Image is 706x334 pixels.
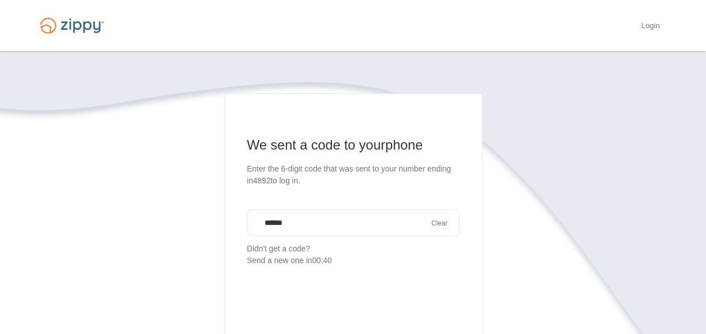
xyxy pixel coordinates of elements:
[247,255,459,267] div: Send a new one in 00:40
[247,243,459,267] p: Didn't get a code?
[641,21,659,33] a: Login
[428,218,451,229] button: Clear
[33,12,111,39] img: Logo
[247,163,459,187] p: Enter the 6-digit code that was sent to your number ending in 4892 to log in.
[247,136,459,154] h1: We sent a code to your phone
